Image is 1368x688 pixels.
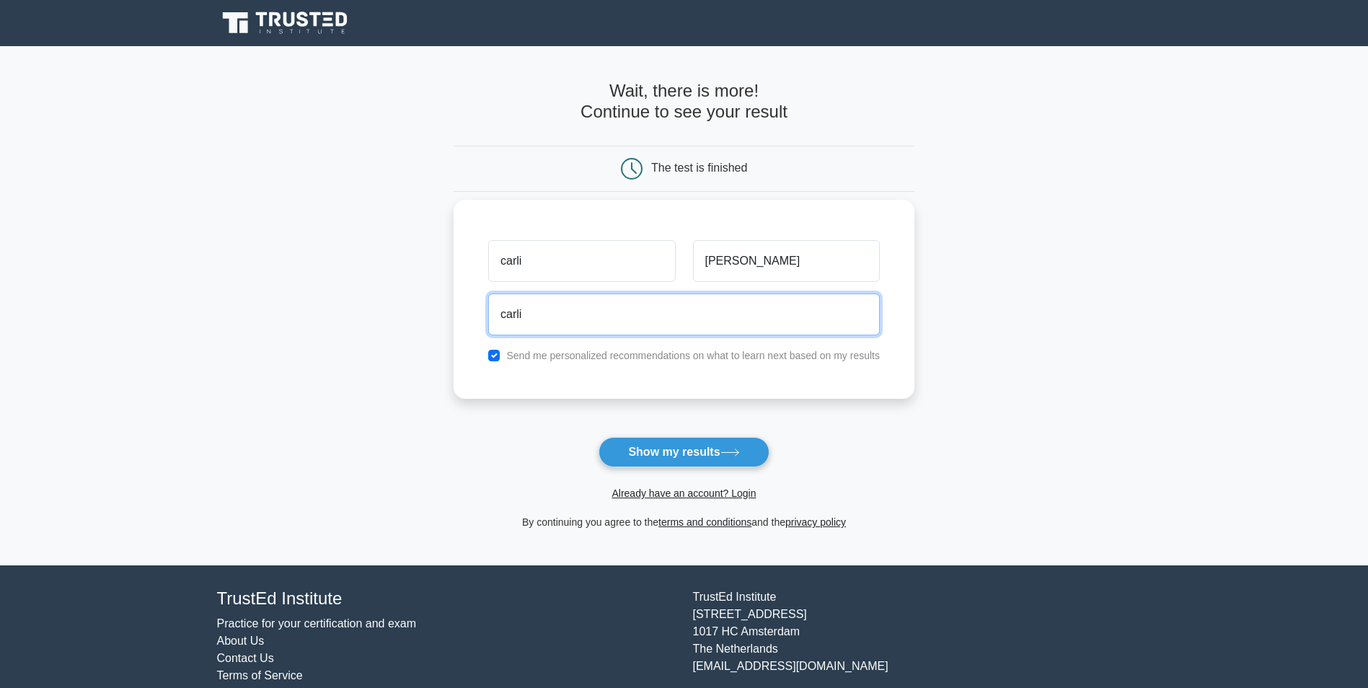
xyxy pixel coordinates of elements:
[488,240,675,282] input: First name
[217,669,303,682] a: Terms of Service
[217,635,265,647] a: About Us
[445,513,923,531] div: By continuing you agree to the and the
[785,516,846,528] a: privacy policy
[651,162,747,174] div: The test is finished
[599,437,769,467] button: Show my results
[217,588,676,609] h4: TrustEd Institute
[217,652,274,664] a: Contact Us
[217,617,417,630] a: Practice for your certification and exam
[658,516,751,528] a: terms and conditions
[506,350,880,361] label: Send me personalized recommendations on what to learn next based on my results
[454,81,914,123] h4: Wait, there is more! Continue to see your result
[612,488,756,499] a: Already have an account? Login
[488,294,880,335] input: Email
[693,240,880,282] input: Last name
